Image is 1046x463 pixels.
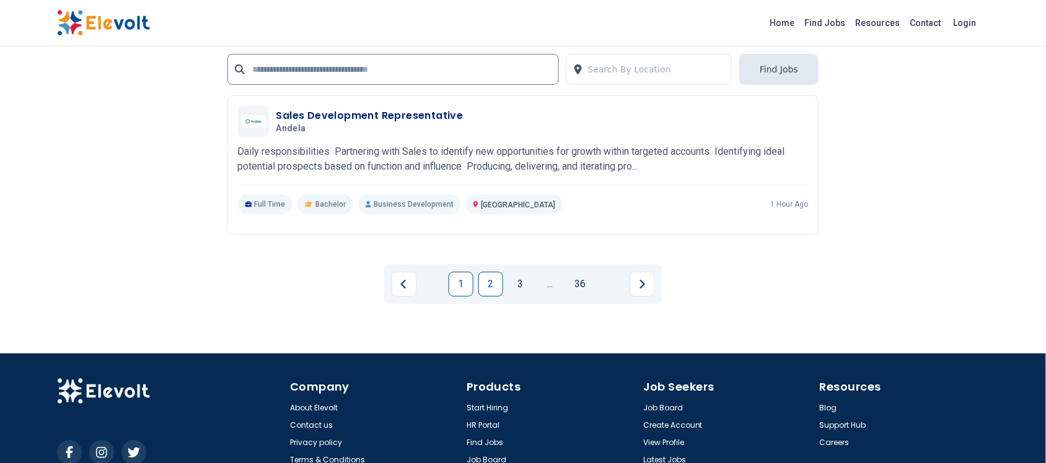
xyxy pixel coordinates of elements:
a: About Elevolt [290,403,338,413]
h3: Sales Development Representative [276,108,464,123]
iframe: Chat Widget [984,404,1046,463]
a: Next page [630,272,654,296]
a: Careers [820,438,850,448]
h4: Company [290,378,459,396]
span: Bachelor [315,199,346,209]
img: Elevolt [57,10,150,36]
img: Andela [241,115,266,128]
a: Page 1 is your current page [449,272,473,296]
p: 1 hour ago [770,199,808,209]
h4: Job Seekers [643,378,812,396]
a: Contact [905,13,946,33]
span: [GEOGRAPHIC_DATA] [481,201,555,209]
a: Privacy policy [290,438,342,448]
a: Resources [851,13,905,33]
p: Daily responsibilities Partnering with Sales to identify new opportunities for growth within targ... [238,144,809,174]
a: Page 2 [478,272,503,296]
h4: Products [467,378,636,396]
a: Login [946,11,984,35]
a: Contact us [290,420,333,430]
button: Find Jobs [739,54,819,85]
a: Job Board [643,403,683,413]
p: Business Development [358,194,461,214]
img: Elevolt [57,378,150,404]
a: AndelaSales Development RepresentativeAndelaDaily responsibilities Partnering with Sales to ident... [238,106,809,214]
a: Home [765,13,800,33]
span: Andela [276,123,306,134]
a: Jump forward [538,272,563,296]
a: Previous page [392,272,416,296]
a: View Profile [643,438,684,448]
a: Page 36 [568,272,592,296]
p: Full Time [238,194,293,214]
a: Find Jobs [800,13,851,33]
a: Find Jobs [467,438,503,448]
a: Start Hiring [467,403,508,413]
ul: Pagination [392,272,654,296]
a: HR Portal [467,420,499,430]
a: Blog [820,403,837,413]
a: Page 3 [508,272,533,296]
h4: Resources [820,378,989,396]
a: Create Account [643,420,703,430]
a: Support Hub [820,420,866,430]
